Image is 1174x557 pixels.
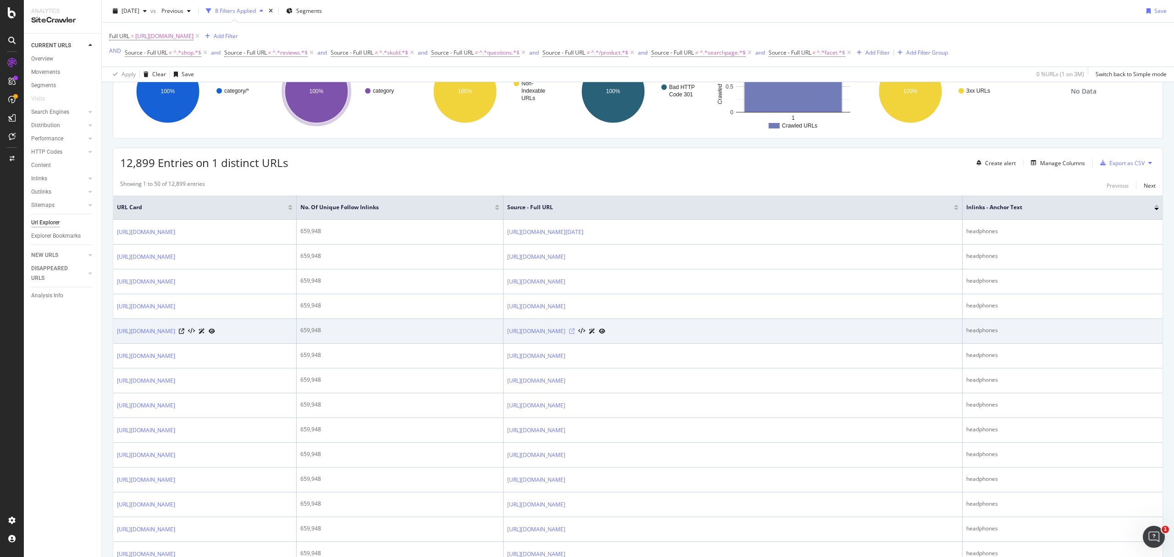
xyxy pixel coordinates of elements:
a: [URL][DOMAIN_NAME] [117,500,175,509]
text: 100% [903,88,917,95]
a: [URL][DOMAIN_NAME] [507,376,565,385]
a: [URL][DOMAIN_NAME] [507,500,565,509]
div: Explorer Bookmarks [31,231,81,241]
text: 0 [730,109,733,116]
span: Inlinks - Anchor Text [966,203,1141,212]
span: Previous [158,7,183,15]
text: Code 301 [669,91,693,98]
text: Non- [521,80,533,87]
text: 3xx URLs [966,88,990,94]
div: Add Filter Group [906,49,948,56]
div: 659,948 [300,524,499,533]
span: ^.*/product.*$ [591,46,628,59]
div: and [418,49,427,56]
div: Performance [31,134,63,144]
div: headphones [966,227,1159,235]
button: View HTML Source [188,328,195,334]
span: No Data [1071,87,1096,96]
button: 8 Filters Applied [202,4,267,18]
a: [URL][DOMAIN_NAME] [507,451,565,460]
div: 659,948 [300,475,499,483]
div: 659,948 [300,252,499,260]
a: [URL][DOMAIN_NAME] [117,451,175,460]
a: [URL][DOMAIN_NAME] [117,376,175,385]
text: Crawled URLs [717,69,723,104]
span: ^.*shop.*$ [173,46,201,59]
a: [URL][DOMAIN_NAME] [117,228,175,237]
div: Create alert [985,159,1016,167]
div: Outlinks [31,187,51,197]
a: AI Url Details [199,326,205,336]
div: Previous [1107,182,1129,189]
a: [URL][DOMAIN_NAME] [117,401,175,410]
a: Performance [31,134,86,144]
button: and [317,48,327,57]
button: Previous [1107,180,1129,191]
div: 659,948 [300,301,499,310]
div: 659,948 [300,425,499,434]
button: and [211,48,221,57]
span: ≠ [475,49,478,56]
div: HTTP Codes [31,147,62,157]
span: Source - Full URL [431,49,474,56]
text: Bad HTTP [669,84,695,90]
div: A chart. [566,51,709,131]
a: CURRENT URLS [31,41,86,50]
span: Full URL [109,32,129,40]
div: headphones [966,376,1159,384]
span: [URL][DOMAIN_NAME] [135,30,194,43]
a: [URL][DOMAIN_NAME] [507,302,565,311]
span: Source - Full URL [125,49,167,56]
span: 12,899 Entries on 1 distinct URLs [120,155,288,170]
div: headphones [966,524,1159,533]
div: Overview [31,54,53,64]
button: Next [1144,180,1156,191]
div: times [267,6,275,16]
svg: A chart. [863,51,1006,131]
button: Clear [140,67,166,82]
a: Url Explorer [31,218,95,228]
a: [URL][DOMAIN_NAME] [117,302,175,311]
div: headphones [966,425,1159,434]
a: DISAPPEARED URLS [31,264,86,283]
a: URL Inspection [209,326,215,336]
a: Distribution [31,121,86,130]
span: Source - Full URL [224,49,267,56]
text: Indexable [521,88,545,94]
span: ≠ [268,49,271,56]
div: 659,948 [300,500,499,508]
a: Sitemaps [31,201,86,210]
a: [URL][DOMAIN_NAME] [507,525,565,534]
button: AND [109,46,121,55]
svg: A chart. [417,51,561,131]
a: [URL][DOMAIN_NAME] [117,327,175,336]
text: Crawled URLs [782,123,817,129]
button: Previous [158,4,194,18]
div: 0 % URLs ( 1 on 3M ) [1036,70,1084,78]
div: DISAPPEARED URLS [31,264,78,283]
div: NEW URLS [31,251,58,260]
div: headphones [966,351,1159,359]
button: Save [1143,4,1167,18]
button: View HTML Source [578,328,585,334]
div: 659,948 [300,450,499,458]
a: [URL][DOMAIN_NAME] [117,277,175,286]
div: Segments [31,81,56,90]
a: Visit Online Page [179,329,184,334]
span: ≠ [587,49,590,56]
text: 1 [792,115,795,121]
div: Save [1154,7,1167,15]
a: [URL][DOMAIN_NAME] [117,525,175,534]
span: ^.*questions.*$ [479,46,520,59]
text: URLs [521,95,535,101]
span: Segments [296,7,322,15]
button: Add Filter [201,31,238,42]
span: Source - Full URL [651,49,694,56]
div: A chart. [120,51,264,131]
a: NEW URLS [31,251,86,260]
button: and [638,48,648,57]
button: Switch back to Simple mode [1092,67,1167,82]
span: Source - Full URL [331,49,373,56]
